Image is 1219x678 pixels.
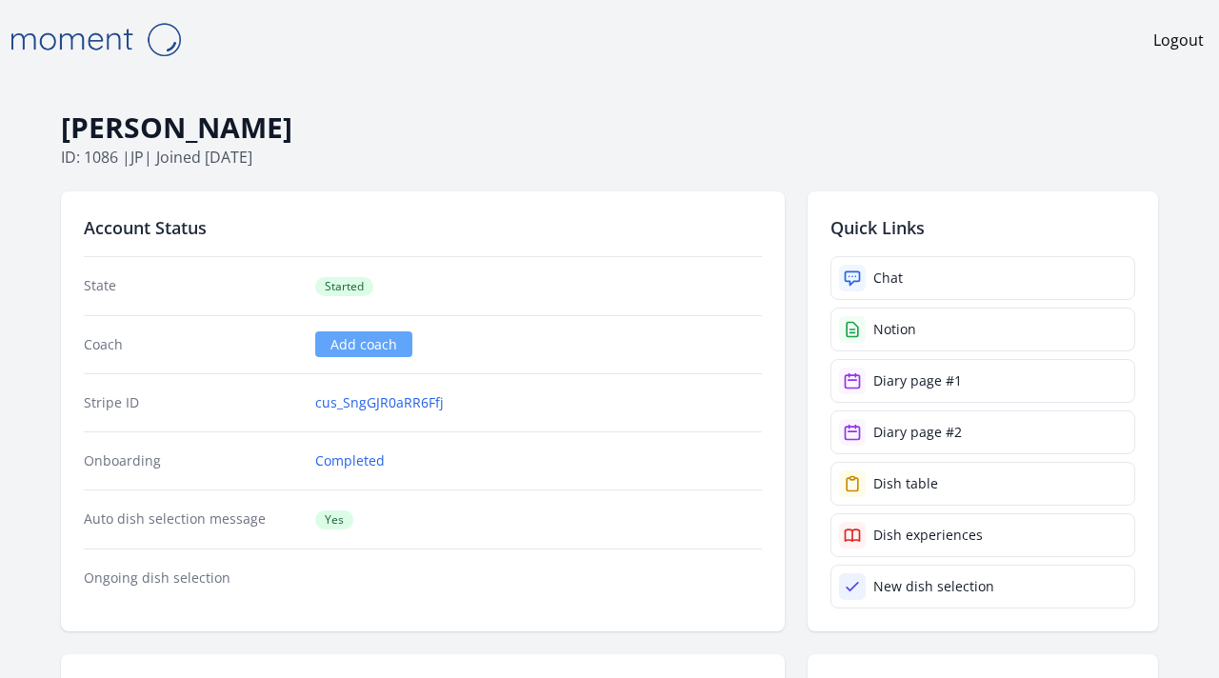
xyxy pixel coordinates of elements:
[873,371,962,390] div: Diary page #1
[873,577,994,596] div: New dish selection
[61,146,1158,169] p: ID: 1086 | | Joined [DATE]
[873,526,983,545] div: Dish experiences
[315,393,444,412] a: cus_SngGJR0aRR6Ffj
[830,256,1135,300] a: Chat
[315,277,373,296] span: Started
[830,410,1135,454] a: Diary page #2
[61,110,1158,146] h1: [PERSON_NAME]
[84,214,762,241] h2: Account Status
[873,269,903,288] div: Chat
[84,276,300,296] dt: State
[315,331,412,357] a: Add coach
[84,509,300,529] dt: Auto dish selection message
[873,423,962,442] div: Diary page #2
[1153,29,1204,51] a: Logout
[830,214,1135,241] h2: Quick Links
[315,510,353,529] span: Yes
[873,320,916,339] div: Notion
[84,393,300,412] dt: Stripe ID
[315,451,385,470] a: Completed
[84,568,300,588] dt: Ongoing dish selection
[84,335,300,354] dt: Coach
[830,359,1135,403] a: Diary page #1
[873,474,938,493] div: Dish table
[830,462,1135,506] a: Dish table
[130,147,144,168] span: jp
[830,565,1135,608] a: New dish selection
[830,513,1135,557] a: Dish experiences
[830,308,1135,351] a: Notion
[84,451,300,470] dt: Onboarding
